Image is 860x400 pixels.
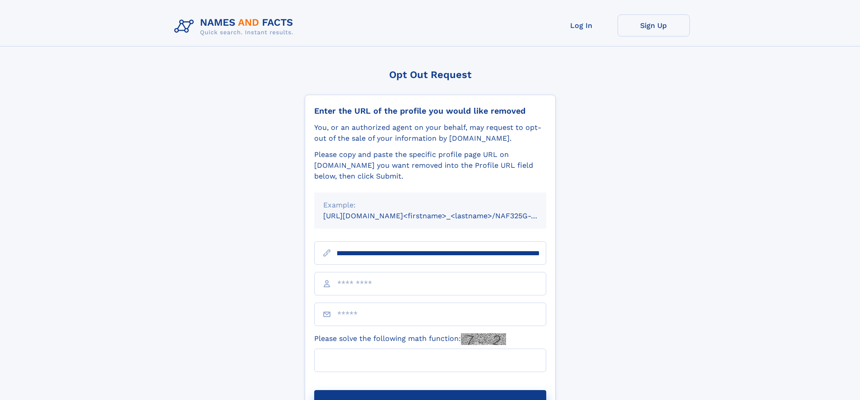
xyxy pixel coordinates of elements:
[545,14,618,37] a: Log In
[618,14,690,37] a: Sign Up
[314,122,546,144] div: You, or an authorized agent on your behalf, may request to opt-out of the sale of your informatio...
[323,211,563,220] small: [URL][DOMAIN_NAME]<firstname>_<lastname>/NAF325G-xxxxxxxx
[171,14,301,39] img: Logo Names and Facts
[314,149,546,182] div: Please copy and paste the specific profile page URL on [DOMAIN_NAME] you want removed into the Pr...
[314,106,546,116] div: Enter the URL of the profile you would like removed
[314,333,506,345] label: Please solve the following math function:
[323,200,537,211] div: Example:
[305,69,556,80] div: Opt Out Request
